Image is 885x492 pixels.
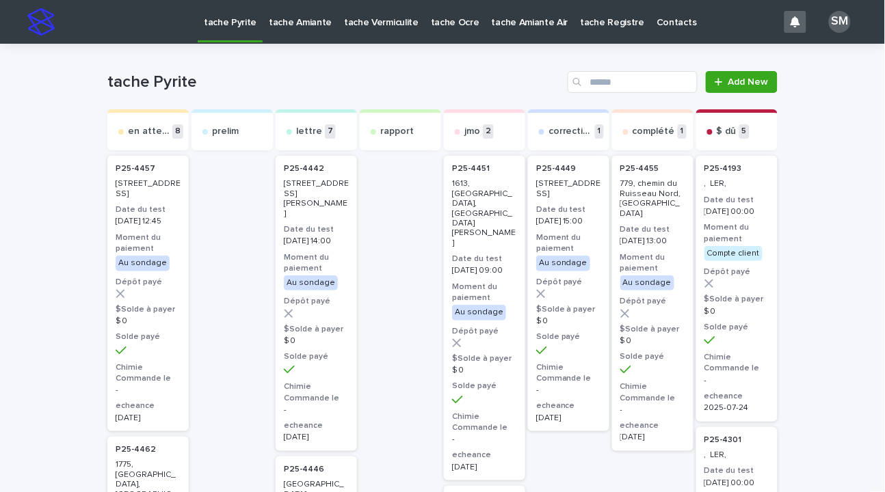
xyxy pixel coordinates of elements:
p: [DATE] 15:00 [536,217,601,226]
h3: Moment du paiement [620,252,685,274]
h3: Moment du paiement [704,222,769,244]
input: Search [568,71,698,93]
p: $ dû [717,126,737,137]
p: - [284,405,349,415]
h3: Chimie Commande le [116,362,181,384]
p: prelim [212,126,239,137]
p: [DATE] 12:45 [116,217,181,226]
p: [DATE] [536,413,601,423]
div: Au sondage [284,275,338,290]
div: Au sondage [536,256,590,271]
div: Au sondage [452,305,506,320]
p: [STREET_ADDRESS] [116,179,181,199]
img: stacker-logo-s-only.png [27,8,55,36]
h3: Date du test [116,204,181,215]
p: [DATE] [284,433,349,442]
p: [STREET_ADDRESS][PERSON_NAME] [284,179,349,219]
p: [DATE] 13:00 [620,236,685,246]
h3: Date du test [704,465,769,476]
h3: $Solde à payer [536,304,601,315]
h3: $Solde à payer [452,353,517,364]
h3: $Solde à payer [284,324,349,335]
h3: $Solde à payer [620,324,685,335]
p: $ 0 [536,316,601,326]
p: 1613, [GEOGRAPHIC_DATA], [GEOGRAPHIC_DATA][PERSON_NAME] [452,179,517,248]
p: [DATE] 00:00 [704,478,769,488]
h3: echeance [284,420,349,431]
h3: Chimie Commande le [620,381,685,403]
p: , LER, [704,450,769,460]
a: P25-4457 [STREET_ADDRESS]Date du test[DATE] 12:45Moment du paiementAu sondageDépôt payé$Solde à p... [107,156,189,431]
p: [DATE] [116,413,181,423]
p: [DATE] 00:00 [704,207,769,217]
p: P25-4442 [284,164,324,174]
p: $ 0 [452,366,517,375]
p: 2 [483,124,494,139]
p: P25-4455 [620,164,659,174]
p: $ 0 [284,336,349,346]
h3: Dépôt payé [704,266,769,277]
h3: echeance [452,450,517,461]
a: P25-4455 779, chemin du Ruisseau Nord, [GEOGRAPHIC_DATA]Date du test[DATE] 13:00Moment du paiemen... [612,156,694,451]
p: [DATE] [452,463,517,472]
p: [STREET_ADDRESS] [536,179,601,199]
h3: Solde payé [704,322,769,333]
span: Add New [728,77,769,87]
p: jmo [464,126,480,137]
h3: echeance [116,400,181,411]
div: Compte client [704,246,763,261]
p: 1 [678,124,687,139]
h1: tache Pyrite [107,72,562,92]
p: 5 [739,124,750,139]
h3: Date du test [704,195,769,206]
p: $ 0 [620,336,685,346]
h3: Dépôt payé [116,277,181,288]
p: [DATE] 09:00 [452,266,517,275]
p: P25-4462 [116,445,156,454]
h3: Chimie Commande le [704,352,769,374]
p: P25-4446 [284,465,324,474]
p: $ 0 [116,316,181,326]
p: - [620,405,685,415]
h3: $Solde à payer [704,294,769,305]
p: 8 [172,124,183,139]
div: Au sondage [620,275,674,290]
p: 7 [325,124,336,139]
h3: Moment du paiement [536,232,601,254]
h3: Dépôt payé [452,326,517,337]
p: $ 0 [704,307,769,316]
h3: echeance [536,400,601,411]
h3: Solde payé [620,351,685,362]
h3: Date du test [536,204,601,215]
p: 2025-07-24 [704,403,769,413]
p: - [116,385,181,395]
p: - [536,385,601,395]
p: P25-4451 [452,164,490,174]
a: P25-4193 , LER,Date du test[DATE] 00:00Moment du paiementCompte clientDépôt payé$Solde à payer$ 0... [696,156,778,422]
a: P25-4449 [STREET_ADDRESS]Date du test[DATE] 15:00Moment du paiementAu sondageDépôt payé$Solde à p... [528,156,609,431]
h3: $Solde à payer [116,304,181,315]
div: SM [829,11,851,33]
a: Add New [706,71,778,93]
p: rapport [380,126,414,137]
h3: Solde payé [452,381,517,392]
h3: Dépôt payé [620,296,685,307]
h3: Solde payé [284,351,349,362]
h3: Solde payé [536,331,601,342]
h3: Moment du paiement [284,252,349,274]
h3: Moment du paiement [116,232,181,254]
h3: Date du test [620,224,685,235]
p: , LER, [704,179,769,189]
p: - [704,376,769,385]
h3: Dépôt payé [536,277,601,288]
p: lettre [296,126,322,137]
p: complété [633,126,675,137]
h3: Date du test [284,224,349,235]
p: en attente [128,126,170,137]
p: P25-4193 [704,164,742,174]
p: P25-4457 [116,164,155,174]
